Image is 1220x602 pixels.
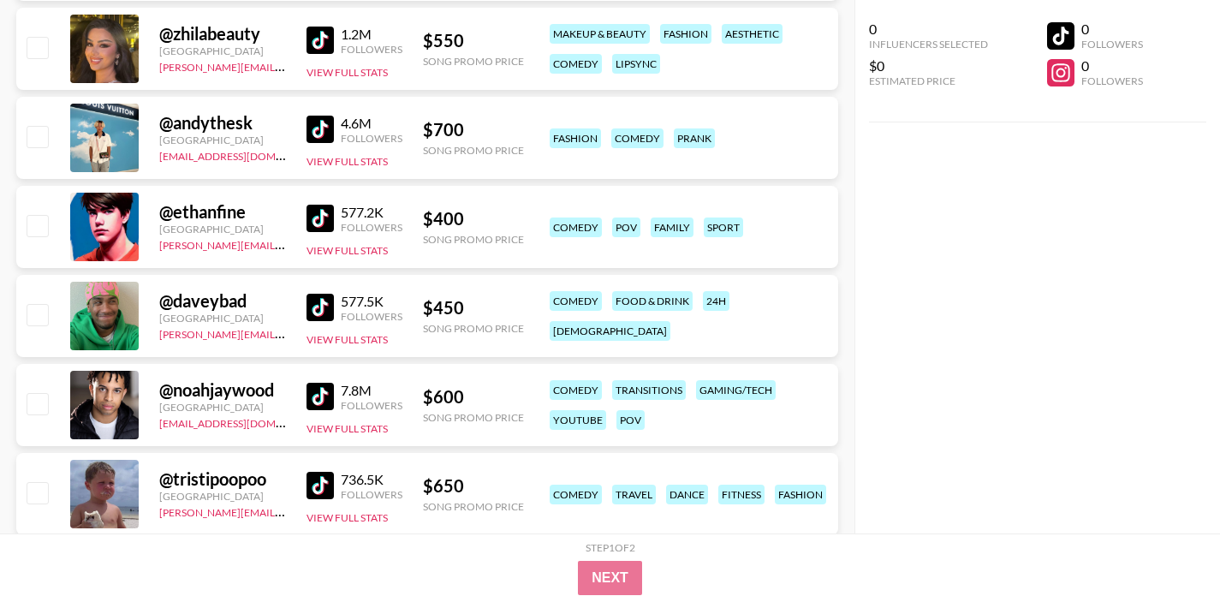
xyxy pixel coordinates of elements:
[550,128,601,148] div: fashion
[159,223,286,235] div: [GEOGRAPHIC_DATA]
[651,218,693,237] div: family
[703,291,729,311] div: 24h
[306,27,334,54] img: TikTok
[341,132,402,145] div: Followers
[660,24,711,44] div: fashion
[612,380,686,400] div: transitions
[306,294,334,321] img: TikTok
[423,500,524,513] div: Song Promo Price
[550,485,602,504] div: comedy
[341,43,402,56] div: Followers
[306,472,334,499] img: TikTok
[159,57,413,74] a: [PERSON_NAME][EMAIL_ADDRESS][DOMAIN_NAME]
[616,410,645,430] div: pov
[341,488,402,501] div: Followers
[423,475,524,497] div: $ 650
[423,208,524,229] div: $ 400
[423,386,524,408] div: $ 600
[704,218,743,237] div: sport
[869,21,988,38] div: 0
[306,66,388,79] button: View Full Stats
[586,541,635,554] div: Step 1 of 2
[550,24,650,44] div: makeup & beauty
[341,115,402,132] div: 4.6M
[423,322,524,335] div: Song Promo Price
[159,45,286,57] div: [GEOGRAPHIC_DATA]
[612,485,656,504] div: travel
[423,55,524,68] div: Song Promo Price
[341,221,402,234] div: Followers
[550,218,602,237] div: comedy
[869,38,988,51] div: Influencers Selected
[718,485,765,504] div: fitness
[1134,516,1199,581] iframe: Drift Widget Chat Controller
[306,333,388,346] button: View Full Stats
[1081,38,1143,51] div: Followers
[306,511,388,524] button: View Full Stats
[612,218,640,237] div: pov
[159,146,331,163] a: [EMAIL_ADDRESS][DOMAIN_NAME]
[341,293,402,310] div: 577.5K
[423,30,524,51] div: $ 550
[306,422,388,435] button: View Full Stats
[159,134,286,146] div: [GEOGRAPHIC_DATA]
[696,380,776,400] div: gaming/tech
[341,204,402,221] div: 577.2K
[722,24,783,44] div: aesthetic
[550,54,602,74] div: comedy
[612,54,660,74] div: lipsync
[1081,57,1143,75] div: 0
[423,144,524,157] div: Song Promo Price
[159,401,286,414] div: [GEOGRAPHIC_DATA]
[611,128,664,148] div: comedy
[1081,21,1143,38] div: 0
[341,26,402,43] div: 1.2M
[306,244,388,257] button: View Full Stats
[869,57,988,75] div: $0
[423,411,524,424] div: Song Promo Price
[775,485,826,504] div: fashion
[1081,75,1143,87] div: Followers
[306,205,334,232] img: TikTok
[666,485,708,504] div: dance
[159,503,494,519] a: [PERSON_NAME][EMAIL_ADDRESS][PERSON_NAME][DOMAIN_NAME]
[306,383,334,410] img: TikTok
[159,325,413,341] a: [PERSON_NAME][EMAIL_ADDRESS][DOMAIN_NAME]
[159,468,286,490] div: @ tristipoopoo
[869,75,988,87] div: Estimated Price
[159,379,286,401] div: @ noahjaywood
[159,312,286,325] div: [GEOGRAPHIC_DATA]
[341,471,402,488] div: 736.5K
[159,290,286,312] div: @ daveybad
[341,310,402,323] div: Followers
[159,414,331,430] a: [EMAIL_ADDRESS][DOMAIN_NAME]
[159,201,286,223] div: @ ethanfine
[423,297,524,319] div: $ 450
[341,399,402,412] div: Followers
[674,128,715,148] div: prank
[550,380,602,400] div: comedy
[550,291,602,311] div: comedy
[159,235,413,252] a: [PERSON_NAME][EMAIL_ADDRESS][DOMAIN_NAME]
[341,382,402,399] div: 7.8M
[550,321,670,341] div: [DEMOGRAPHIC_DATA]
[159,490,286,503] div: [GEOGRAPHIC_DATA]
[159,112,286,134] div: @ andythesk
[159,23,286,45] div: @ zhilabeauty
[423,233,524,246] div: Song Promo Price
[306,116,334,143] img: TikTok
[306,155,388,168] button: View Full Stats
[612,291,693,311] div: food & drink
[550,410,606,430] div: youtube
[578,561,642,595] button: Next
[423,119,524,140] div: $ 700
